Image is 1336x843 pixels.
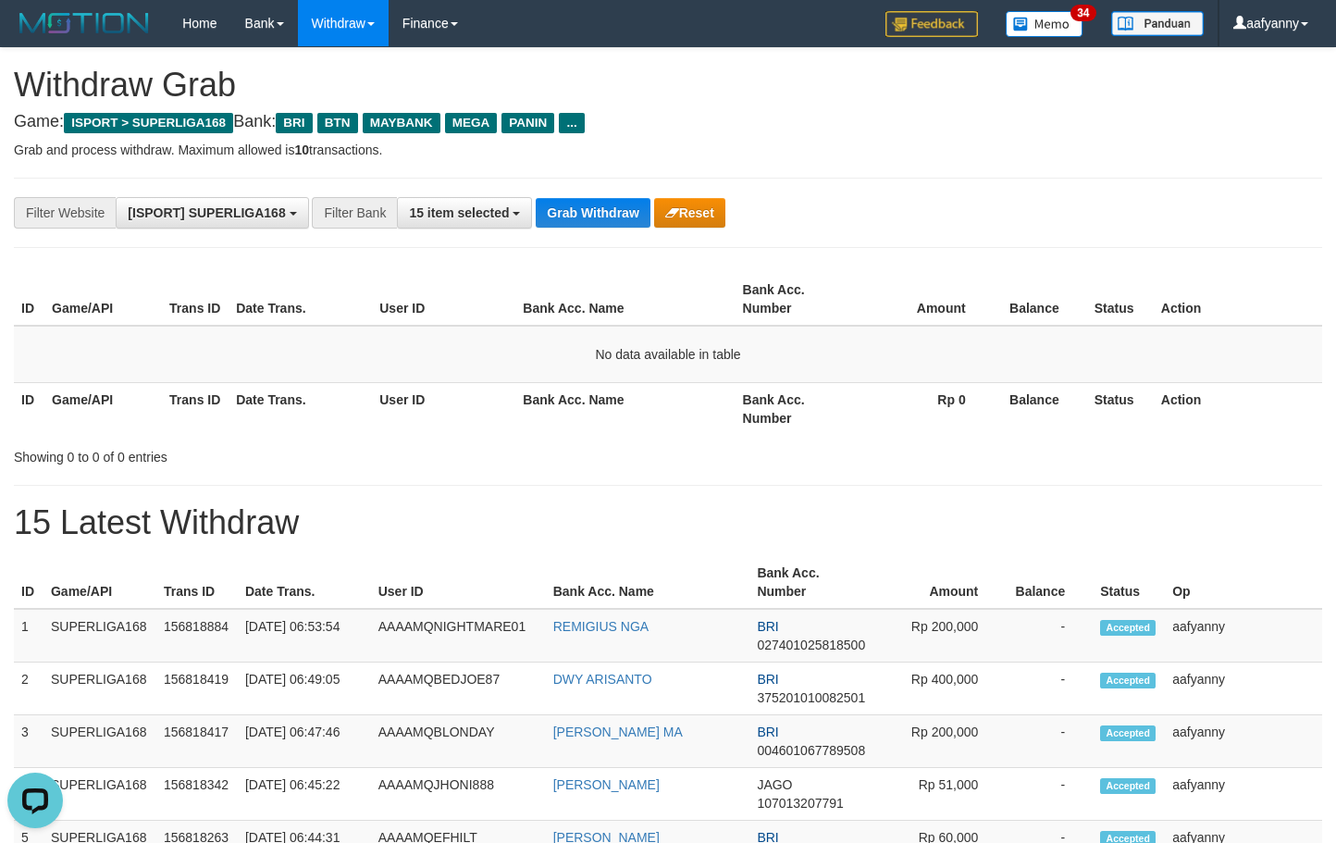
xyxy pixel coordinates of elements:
button: Grab Withdraw [536,198,649,228]
th: Op [1165,556,1322,609]
img: Feedback.jpg [885,11,978,37]
span: BRI [276,113,312,133]
h1: 15 Latest Withdraw [14,504,1322,541]
span: Accepted [1100,725,1156,741]
td: SUPERLIGA168 [43,715,156,768]
a: [PERSON_NAME] MA [553,725,683,739]
span: Copy 375201010082501 to clipboard [757,690,865,705]
td: 156818419 [156,663,238,715]
td: aafyanny [1165,663,1322,715]
span: Accepted [1100,620,1156,636]
td: Rp 200,000 [875,609,1006,663]
th: Amount [875,556,1006,609]
th: Trans ID [162,382,229,435]
td: 2 [14,663,43,715]
td: - [1006,715,1093,768]
td: aafyanny [1165,768,1322,821]
span: MEGA [445,113,498,133]
td: AAAAMQNIGHTMARE01 [371,609,546,663]
th: ID [14,273,44,326]
th: User ID [372,382,515,435]
td: 156818884 [156,609,238,663]
td: SUPERLIGA168 [43,768,156,821]
th: Date Trans. [229,382,372,435]
div: Filter Bank [312,197,397,229]
button: Reset [654,198,725,228]
td: - [1006,663,1093,715]
td: aafyanny [1165,715,1322,768]
th: Date Trans. [238,556,371,609]
td: AAAAMQBLONDAY [371,715,546,768]
td: 156818417 [156,715,238,768]
th: Bank Acc. Name [546,556,750,609]
span: Accepted [1100,778,1156,794]
span: BRI [757,619,778,634]
td: [DATE] 06:47:46 [238,715,371,768]
th: Bank Acc. Number [749,556,875,609]
th: User ID [372,273,515,326]
th: Status [1087,273,1154,326]
th: Bank Acc. Name [515,382,735,435]
td: Rp 400,000 [875,663,1006,715]
td: [DATE] 06:53:54 [238,609,371,663]
td: [DATE] 06:49:05 [238,663,371,715]
td: - [1006,609,1093,663]
th: Balance [994,382,1087,435]
th: Balance [994,273,1087,326]
span: ISPORT > SUPERLIGA168 [64,113,233,133]
th: ID [14,556,43,609]
td: 3 [14,715,43,768]
span: BRI [757,672,778,687]
th: Rp 0 [853,382,994,435]
th: User ID [371,556,546,609]
span: MAYBANK [363,113,440,133]
td: SUPERLIGA168 [43,609,156,663]
td: No data available in table [14,326,1322,383]
span: JAGO [757,777,792,792]
td: SUPERLIGA168 [43,663,156,715]
a: [PERSON_NAME] [553,777,660,792]
button: 15 item selected [397,197,532,229]
th: Trans ID [156,556,238,609]
span: BRI [757,725,778,739]
span: ... [559,113,584,133]
td: Rp 51,000 [875,768,1006,821]
span: Copy 027401025818500 to clipboard [757,638,865,652]
span: Copy 107013207791 to clipboard [757,796,843,811]
span: Copy 004601067789508 to clipboard [757,743,865,758]
button: [ISPORT] SUPERLIGA168 [116,197,308,229]
a: DWY ARISANTO [553,672,652,687]
img: panduan.png [1111,11,1204,36]
div: Filter Website [14,197,116,229]
td: Rp 200,000 [875,715,1006,768]
span: 15 item selected [409,205,509,220]
button: Open LiveChat chat widget [7,7,63,63]
th: Bank Acc. Number [736,273,853,326]
th: Action [1154,382,1322,435]
td: AAAAMQJHONI888 [371,768,546,821]
span: BTN [317,113,358,133]
th: Action [1154,273,1322,326]
td: 1 [14,609,43,663]
th: Game/API [43,556,156,609]
th: Bank Acc. Name [515,273,735,326]
td: AAAAMQBEDJOE87 [371,663,546,715]
td: 156818342 [156,768,238,821]
td: [DATE] 06:45:22 [238,768,371,821]
th: Game/API [44,273,162,326]
th: Bank Acc. Number [736,382,853,435]
span: PANIN [501,113,554,133]
th: Amount [853,273,994,326]
p: Grab and process withdraw. Maximum allowed is transactions. [14,141,1322,159]
img: Button%20Memo.svg [1006,11,1083,37]
h1: Withdraw Grab [14,67,1322,104]
th: Status [1087,382,1154,435]
th: Date Trans. [229,273,372,326]
span: [ISPORT] SUPERLIGA168 [128,205,285,220]
th: Trans ID [162,273,229,326]
th: Balance [1006,556,1093,609]
td: - [1006,768,1093,821]
th: Game/API [44,382,162,435]
h4: Game: Bank: [14,113,1322,131]
strong: 10 [294,143,309,157]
